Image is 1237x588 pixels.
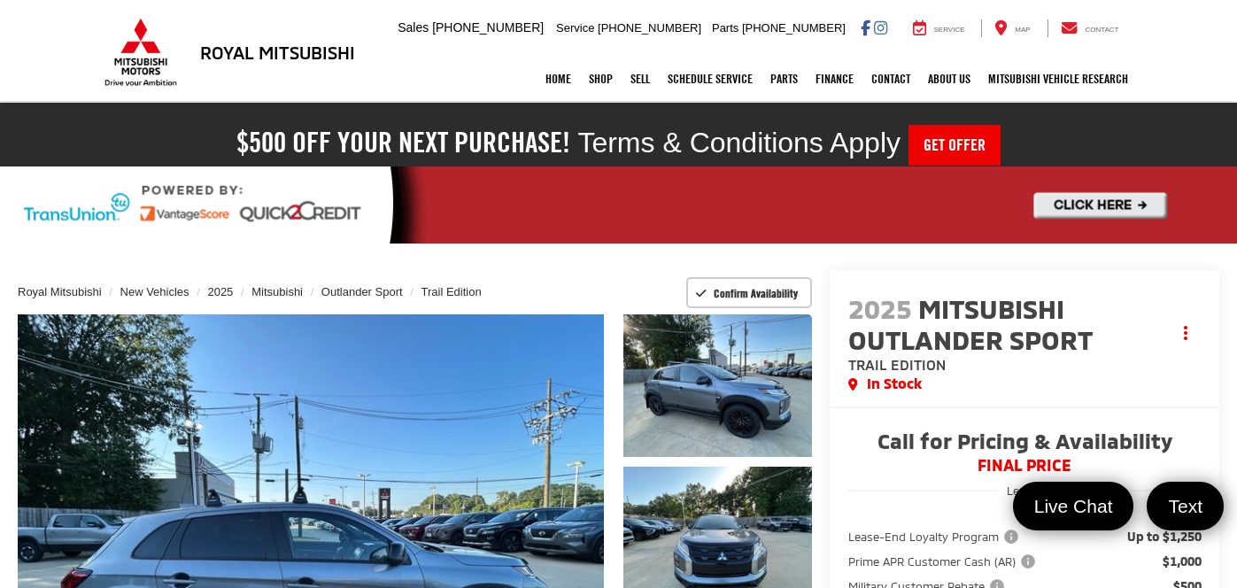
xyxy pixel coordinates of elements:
a: Parts: Opens in a new tab [762,57,807,101]
span: 2025 [848,292,912,324]
span: FINAL PRICE [848,457,1202,475]
span: $1,000 [1163,553,1202,570]
span: In Stock [867,374,922,394]
span: Lease-End Loyalty Program [848,528,1022,545]
span: Live Chat [1025,494,1122,518]
span: Parts [712,21,738,35]
a: Expand Photo 1 [623,314,813,456]
a: About Us [919,57,979,101]
span: Service [556,21,594,35]
a: Contact [1048,19,1133,37]
span: Terms & Conditions Apply [577,127,901,159]
span: Prime APR Customer Cash (AR) [848,553,1039,570]
a: Get Offer [908,125,1001,166]
button: Confirm Availability [686,277,813,308]
span: dropdown dots [1184,326,1187,340]
button: Actions [1171,318,1202,349]
span: Less [1007,484,1032,498]
a: Mitsubishi [251,285,303,298]
span: Service [934,26,965,34]
span: [PHONE_NUMBER] [432,20,544,35]
a: Facebook: Click to visit our Facebook page [861,20,870,35]
span: Mitsubishi Outlander Sport [848,292,1099,355]
img: Mitsubishi [101,18,181,87]
a: Mitsubishi Vehicle Research [979,57,1137,101]
button: Lease-End Loyalty Program [848,528,1024,545]
span: Map [1015,26,1030,34]
span: Up to $1,250 [1127,528,1202,545]
span: Trail Edition [848,356,946,373]
button: Prime APR Customer Cash (AR) [848,553,1041,570]
a: Royal Mitsubishi [18,285,102,298]
span: Sales [398,20,429,35]
a: Instagram: Click to visit our Instagram page [874,20,887,35]
img: 2025 Mitsubishi Outlander Sport Trail Edition [622,313,815,458]
a: Home [537,57,580,101]
a: Outlander Sport [321,285,403,298]
span: Call for Pricing & Availability [848,430,1202,457]
span: Text [1159,494,1211,518]
a: Map [981,19,1043,37]
button: Less [998,475,1052,507]
a: Shop [580,57,622,101]
h2: $500 off your next purchase! [236,130,570,155]
a: Live Chat [1013,482,1134,530]
h3: Royal Mitsubishi [200,43,355,62]
a: Sell [622,57,659,101]
span: Confirm Availability [714,286,798,300]
a: Finance [807,57,862,101]
a: Trail Edition [421,285,482,298]
a: Schedule Service: Opens in a new tab [659,57,762,101]
a: Service [900,19,978,37]
span: [PHONE_NUMBER] [742,21,846,35]
a: Text [1147,482,1224,530]
span: Contact [1085,26,1118,34]
a: New Vehicles [120,285,189,298]
a: 2025 [207,285,233,298]
a: Contact [862,57,919,101]
span: [PHONE_NUMBER] [598,21,701,35]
